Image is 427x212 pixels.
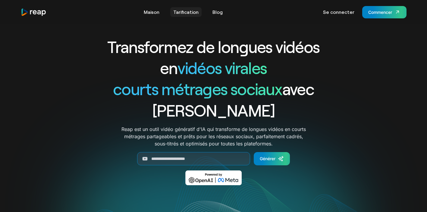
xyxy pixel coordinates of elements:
font: Transformez de longues vidéos en [107,37,319,77]
a: Commencer [362,6,407,18]
a: Blog [209,7,226,17]
font: Commencer [368,10,392,15]
a: maison [21,8,47,16]
font: Se connecter [323,9,354,15]
a: Générer [254,152,290,165]
font: courts métrages sociaux [113,79,282,98]
font: vidéos virales [177,58,267,77]
a: Tarification [170,7,202,17]
font: Tarification [173,9,199,15]
font: Générer [260,156,275,161]
a: Se connecter [320,7,357,17]
font: Blog [212,9,223,15]
font: avec [PERSON_NAME] [152,79,314,120]
form: Générer un formulaire [88,152,339,165]
font: Reap est un outil vidéo génératif d'IA qui transforme de longues vidéos en courts métrages partag... [121,126,306,147]
font: Maison [144,9,159,15]
a: Maison [141,7,162,17]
